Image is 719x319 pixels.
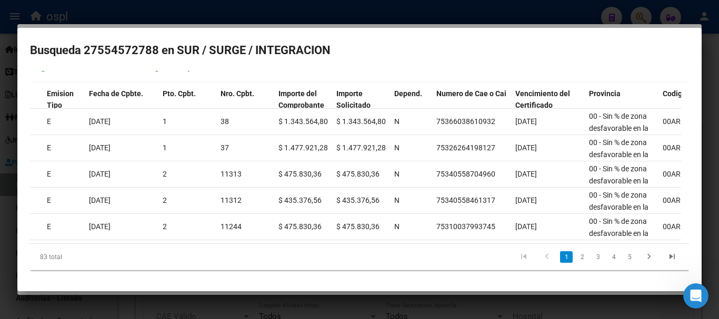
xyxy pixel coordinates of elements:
[590,248,606,266] li: page 3
[278,89,324,110] span: Importe del Comprobante
[221,143,229,152] span: 37
[89,143,111,152] span: [DATE]
[639,251,659,263] a: go to next page
[163,117,167,126] span: 1
[394,222,400,231] span: N
[89,196,111,204] span: [DATE]
[332,83,390,117] datatable-header-cell: Importe Solicitado
[221,117,229,126] span: 38
[394,143,400,152] span: N
[163,196,167,204] span: 2
[163,143,167,152] span: 1
[560,251,573,263] a: 1
[47,170,51,178] span: E
[278,143,328,152] span: $ 1.477.921,28
[85,83,158,117] datatable-header-cell: Fecha de Cpbte.
[537,251,557,263] a: go to previous page
[589,138,648,171] span: 00 - Sin % de zona desfavorable en la factura
[336,117,386,126] span: $ 1.343.564,80
[278,170,322,178] span: $ 475.830,36
[336,89,371,110] span: Importe Solicitado
[515,143,537,152] span: [DATE]
[89,170,111,178] span: [DATE]
[515,196,537,204] span: [DATE]
[394,117,400,126] span: N
[585,83,658,117] datatable-header-cell: Provincia
[336,196,380,204] span: $ 435.376,56
[47,117,51,126] span: E
[623,251,636,263] a: 5
[163,170,167,178] span: 2
[436,117,495,126] span: 75366038610932
[278,196,322,204] span: $ 435.376,56
[47,89,74,110] span: Emision Tipo
[336,222,380,231] span: $ 475.830,36
[43,83,85,117] datatable-header-cell: Emision Tipo
[432,83,511,117] datatable-header-cell: Numero de Cae o Cai
[336,143,386,152] span: $ 1.477.921,28
[662,251,682,263] a: go to last page
[89,89,143,98] span: Fecha de Cpbte.
[515,89,570,110] span: Vencimiento del Certificado
[221,196,242,204] span: 11312
[592,251,604,263] a: 3
[89,117,111,126] span: [DATE]
[163,89,196,98] span: Pto. Cpbt.
[394,196,400,204] span: N
[436,89,506,98] span: Numero de Cae o Cai
[436,170,495,178] span: 75340558704960
[390,83,432,117] datatable-header-cell: Depend.
[576,251,588,263] a: 2
[511,83,585,117] datatable-header-cell: Vencimiento del Certificado
[221,170,242,178] span: 11313
[606,248,622,266] li: page 4
[589,164,648,197] span: 00 - Sin % de zona desfavorable en la factura
[589,89,621,98] span: Provincia
[436,143,495,152] span: 75326264198127
[89,222,111,231] span: [DATE]
[278,117,328,126] span: $ 1.343.564,80
[514,251,534,263] a: go to first page
[558,248,574,266] li: page 1
[589,112,648,145] span: 00 - Sin % de zona desfavorable en la factura
[221,222,242,231] span: 11244
[607,251,620,263] a: 4
[336,170,380,178] span: $ 475.830,36
[30,40,689,60] h2: Busqueda 27554572788 en SUR / SURGE / INTEGRACION
[274,83,332,117] datatable-header-cell: Importe del Comprobante
[47,143,51,152] span: E
[589,191,648,223] span: 00 - Sin % de zona desfavorable en la factura
[163,222,167,231] span: 2
[436,196,495,204] span: 75340558461317
[515,117,537,126] span: [DATE]
[47,196,51,204] span: E
[278,222,322,231] span: $ 475.830,36
[394,89,422,98] span: Depend.
[574,248,590,266] li: page 2
[394,170,400,178] span: N
[221,89,254,98] span: Nro. Cpbt.
[515,170,537,178] span: [DATE]
[683,283,708,308] iframe: Intercom live chat
[30,244,160,270] div: 83 total
[216,83,274,117] datatable-header-cell: Nro. Cpbt.
[622,248,637,266] li: page 5
[47,222,51,231] span: E
[158,83,216,117] datatable-header-cell: Pto. Cpbt.
[436,222,495,231] span: 75310037993745
[589,217,648,250] span: 00 - Sin % de zona desfavorable en la factura
[515,222,537,231] span: [DATE]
